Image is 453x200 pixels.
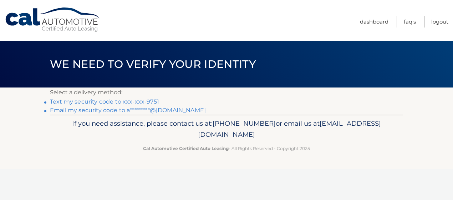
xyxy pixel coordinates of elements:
[360,16,388,27] a: Dashboard
[50,98,159,105] a: Text my security code to xxx-xxx-9751
[431,16,448,27] a: Logout
[5,7,101,32] a: Cal Automotive
[50,107,206,114] a: Email my security code to a*********@[DOMAIN_NAME]
[404,16,416,27] a: FAQ's
[50,87,403,97] p: Select a delivery method:
[55,118,398,141] p: If you need assistance, please contact us at: or email us at
[143,146,229,151] strong: Cal Automotive Certified Auto Leasing
[213,119,276,127] span: [PHONE_NUMBER]
[55,145,398,152] p: - All Rights Reserved - Copyright 2025
[50,57,256,71] span: We need to verify your identity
